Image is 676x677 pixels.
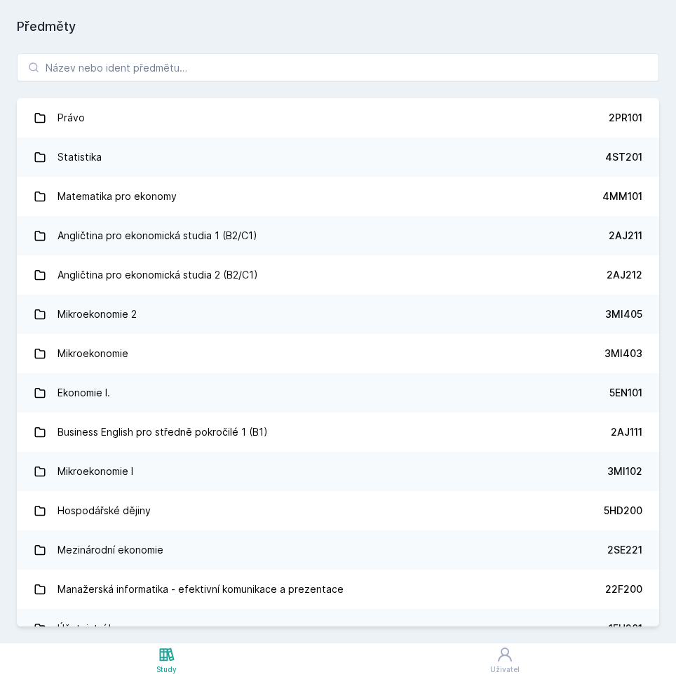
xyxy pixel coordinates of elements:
div: Manažerská informatika - efektivní komunikace a prezentace [58,575,344,603]
div: 2AJ212 [607,268,642,282]
div: 1FU201 [609,622,642,636]
div: 3MI102 [607,464,642,478]
div: Právo [58,104,85,132]
div: 3MI405 [605,307,642,321]
a: Mikroekonomie 2 3MI405 [17,295,659,334]
div: Mikroekonomie 2 [58,300,137,328]
a: Účetnictví I. 1FU201 [17,609,659,648]
a: Právo 2PR101 [17,98,659,138]
a: Business English pro středně pokročilé 1 (B1) 2AJ111 [17,413,659,452]
div: Uživatel [490,664,520,675]
div: Hospodářské dějiny [58,497,151,525]
div: 4MM101 [602,189,642,203]
div: 5HD200 [604,504,642,518]
a: Manažerská informatika - efektivní komunikace a prezentace 22F200 [17,570,659,609]
div: Účetnictví I. [58,615,114,643]
div: 2PR101 [609,111,642,125]
div: 2AJ111 [611,425,642,439]
a: Hospodářské dějiny 5HD200 [17,491,659,530]
div: Angličtina pro ekonomická studia 2 (B2/C1) [58,261,258,289]
a: Matematika pro ekonomy 4MM101 [17,177,659,216]
div: Mezinárodní ekonomie [58,536,163,564]
div: Statistika [58,143,102,171]
div: Business English pro středně pokročilé 1 (B1) [58,418,268,446]
div: 3MI403 [604,347,642,361]
div: Mikroekonomie [58,340,128,368]
a: Angličtina pro ekonomická studia 2 (B2/C1) 2AJ212 [17,255,659,295]
a: Mikroekonomie 3MI403 [17,334,659,373]
a: Ekonomie I. 5EN101 [17,373,659,413]
a: Mezinárodní ekonomie 2SE221 [17,530,659,570]
div: 5EN101 [609,386,642,400]
div: Study [156,664,177,675]
div: Matematika pro ekonomy [58,182,177,210]
div: Angličtina pro ekonomická studia 1 (B2/C1) [58,222,257,250]
div: 2SE221 [607,543,642,557]
div: 2AJ211 [609,229,642,243]
div: 22F200 [605,582,642,596]
h1: Předměty [17,17,659,36]
a: Angličtina pro ekonomická studia 1 (B2/C1) 2AJ211 [17,216,659,255]
div: 4ST201 [605,150,642,164]
input: Název nebo ident předmětu… [17,53,659,81]
a: Statistika 4ST201 [17,138,659,177]
div: Mikroekonomie I [58,457,133,485]
div: Ekonomie I. [58,379,110,407]
a: Mikroekonomie I 3MI102 [17,452,659,491]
